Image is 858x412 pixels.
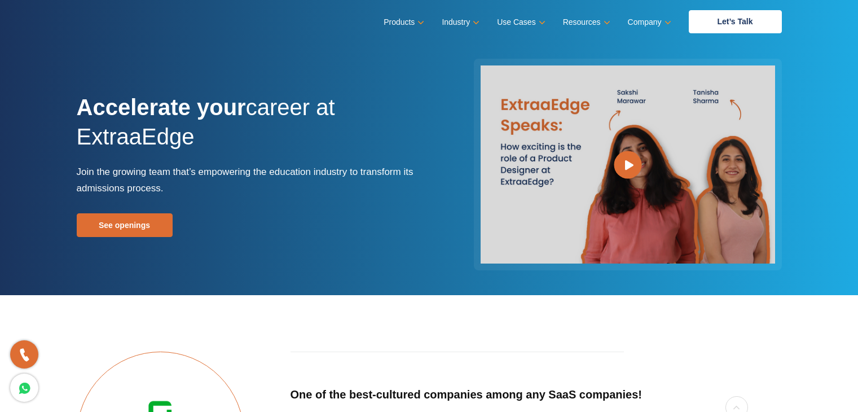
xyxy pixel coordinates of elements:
a: Resources [563,14,608,30]
strong: Accelerate your [77,95,246,120]
a: Let’s Talk [689,10,782,33]
a: Company [628,14,669,30]
a: See openings [77,213,173,237]
h1: career at ExtraaEdge [77,93,421,164]
h5: One of the best-cultured companies among any SaaS companies! [291,388,661,402]
a: Products [384,14,422,30]
a: Use Cases [497,14,543,30]
a: Industry [442,14,477,30]
p: Join the growing team that’s empowering the education industry to transform its admissions process. [77,164,421,196]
